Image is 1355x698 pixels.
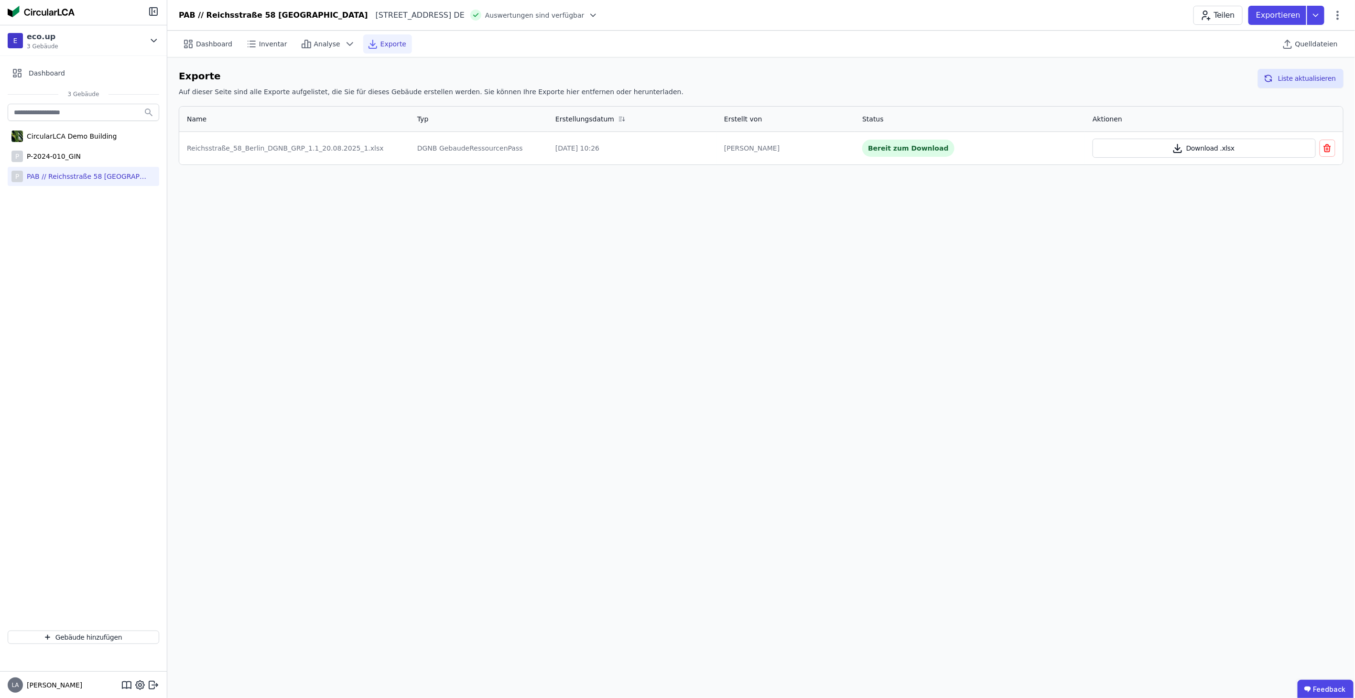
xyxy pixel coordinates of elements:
[58,90,109,98] span: 3 Gebäude
[1256,10,1302,21] p: Exportieren
[23,131,117,141] div: CircularLCA Demo Building
[1193,6,1243,25] button: Teilen
[8,33,23,48] div: E
[179,10,368,21] div: PAB // Reichsstraße 58 [GEOGRAPHIC_DATA]
[862,114,884,124] div: Status
[11,682,19,688] span: LA
[259,39,287,49] span: Inventar
[179,87,683,97] h6: Auf dieser Seite sind alle Exporte aufgelistet, die Sie für dieses Gebäude erstellen werden. Sie ...
[1295,39,1338,49] span: Quelldateien
[27,43,58,50] span: 3 Gebäude
[862,140,954,157] div: Bereit zum Download
[187,143,402,153] div: Reichsstraße_58_Berlin_DGNB_GRP_1.1_20.08.2025_1.xlsx
[196,39,232,49] span: Dashboard
[1093,139,1316,158] button: Download .xlsx
[179,69,683,83] h6: Exporte
[1258,69,1344,88] button: Liste aktualisieren
[555,143,709,153] div: [DATE] 10:26
[187,114,206,124] div: Name
[27,31,58,43] div: eco.up
[368,10,465,21] div: [STREET_ADDRESS] DE
[380,39,406,49] span: Exporte
[23,172,147,181] div: PAB // Reichsstraße 58 [GEOGRAPHIC_DATA]
[29,68,65,78] span: Dashboard
[724,143,847,153] div: [PERSON_NAME]
[724,114,762,124] div: Erstellt von
[314,39,340,49] span: Analyse
[11,129,23,144] img: CircularLCA Demo Building
[1093,114,1122,124] div: Aktionen
[11,151,23,162] div: P
[23,680,82,690] span: [PERSON_NAME]
[11,171,23,182] div: P
[555,114,614,124] div: Erstellungsdatum
[8,6,75,17] img: Concular
[23,152,81,161] div: P-2024-010_GIN
[417,143,540,153] div: DGNB GebaudeRessourcenPass
[417,114,429,124] div: Typ
[8,631,159,644] button: Gebäude hinzufügen
[485,11,585,20] span: Auswertungen sind verfügbar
